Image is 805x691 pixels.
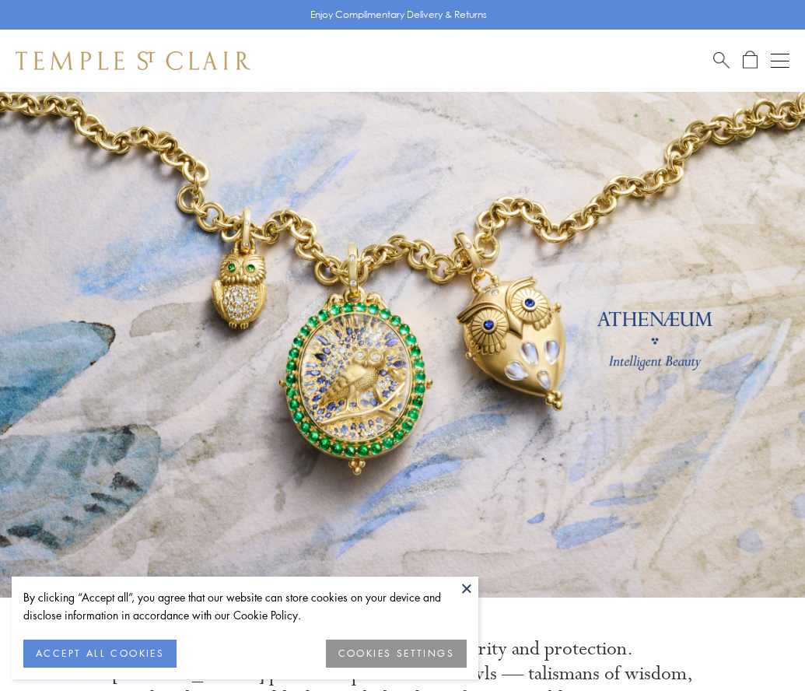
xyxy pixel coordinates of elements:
[326,640,467,668] button: COOKIES SETTINGS
[310,7,487,23] p: Enjoy Complimentary Delivery & Returns
[771,51,789,70] button: Open navigation
[16,51,250,70] img: Temple St. Clair
[23,588,467,624] div: By clicking “Accept all”, you agree that our website can store cookies on your device and disclos...
[743,51,758,70] a: Open Shopping Bag
[23,640,177,668] button: ACCEPT ALL COOKIES
[713,51,730,70] a: Search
